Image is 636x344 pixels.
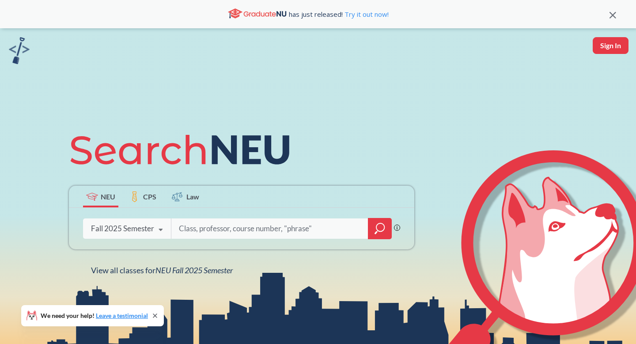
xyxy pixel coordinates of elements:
div: magnifying glass [368,218,392,239]
img: sandbox logo [9,37,30,64]
span: NEU [101,191,115,202]
span: We need your help! [41,313,148,319]
a: Leave a testimonial [96,312,148,319]
input: Class, professor, course number, "phrase" [178,219,362,238]
a: sandbox logo [9,37,30,67]
span: has just released! [289,9,389,19]
span: View all classes for [91,265,233,275]
svg: magnifying glass [375,222,385,235]
div: Fall 2025 Semester [91,224,154,233]
button: Sign In [593,37,628,54]
span: NEU Fall 2025 Semester [155,265,233,275]
span: CPS [143,191,156,202]
a: Try it out now! [343,10,389,19]
span: Law [186,191,199,202]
